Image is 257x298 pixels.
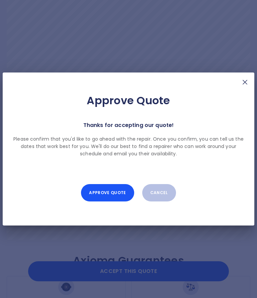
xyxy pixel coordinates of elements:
p: Please confirm that you'd like to go ahead with the repair. Once you confirm, you can tell us the... [13,135,244,157]
h2: Approve Quote [13,94,244,107]
button: Approve Quote [81,184,134,201]
p: Thanks for accepting our quote! [83,121,174,130]
img: X Mark [241,78,249,86]
button: Cancel [142,184,176,201]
